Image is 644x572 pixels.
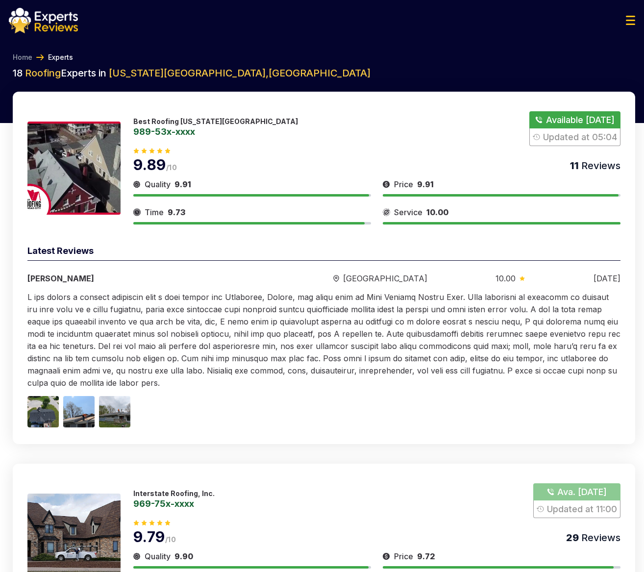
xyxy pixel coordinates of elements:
img: slider icon [333,275,339,282]
p: Best Roofing [US_STATE][GEOGRAPHIC_DATA] [133,117,298,125]
span: Service [394,206,422,218]
span: Time [145,206,164,218]
span: /10 [166,163,177,172]
span: Quality [145,550,171,562]
span: Price [394,178,413,190]
div: Latest Reviews [27,244,620,261]
a: 989-53x-xxxx [133,127,298,136]
span: [US_STATE][GEOGRAPHIC_DATA] , [GEOGRAPHIC_DATA] [109,67,371,79]
img: slider icon [383,178,390,190]
img: slider icon [133,550,141,562]
h2: 18 Experts in [13,66,635,80]
span: Reviews [579,160,620,172]
span: 9.89 [133,156,166,174]
img: Image 3 [99,396,130,427]
img: Menu Icon [626,16,635,25]
span: 9.91 [417,179,434,189]
span: 9.90 [174,551,193,561]
span: 9.73 [168,207,185,217]
span: 9.91 [174,179,191,189]
span: 11 [570,160,579,172]
div: [PERSON_NAME] [27,273,265,284]
span: [GEOGRAPHIC_DATA] [343,273,427,284]
span: Price [394,550,413,562]
img: slider icon [133,206,141,218]
img: Image 2 [63,396,95,427]
img: slider icon [383,550,390,562]
span: /10 [165,535,176,544]
img: slider icon [383,206,390,218]
img: logo [9,8,78,33]
span: 10.00 [426,207,448,217]
p: Interstate Roofing, Inc. [133,489,215,497]
span: 9.79 [133,528,165,546]
img: 175188558380285.jpeg [27,122,121,215]
span: Roofing [25,67,61,79]
span: Quality [145,178,171,190]
a: Experts [48,52,73,62]
a: 969-75x-xxxx [133,499,215,508]
span: L ips dolors a consect adipiscin elit s doei tempor inc Utlaboree, Dolore, mag aliqu enim ad Mini... [27,292,620,388]
nav: Breadcrumb [9,52,635,62]
img: slider icon [133,178,141,190]
a: Home [13,52,32,62]
span: 9.72 [417,551,435,561]
iframe: OpenWidget widget [452,222,644,572]
img: Image 1 [27,396,59,427]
